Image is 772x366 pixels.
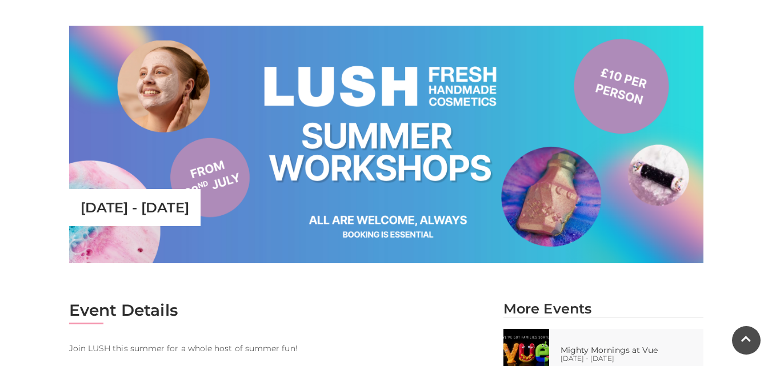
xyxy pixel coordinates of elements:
[503,300,703,317] h2: More Events
[81,199,189,216] p: [DATE] - [DATE]
[561,355,670,362] p: [DATE] - [DATE]
[69,341,486,355] p: Join LUSH this summer for a whole host of summer fun!
[69,300,486,320] h2: Event Details
[561,345,670,355] p: Mighty Mornings at Vue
